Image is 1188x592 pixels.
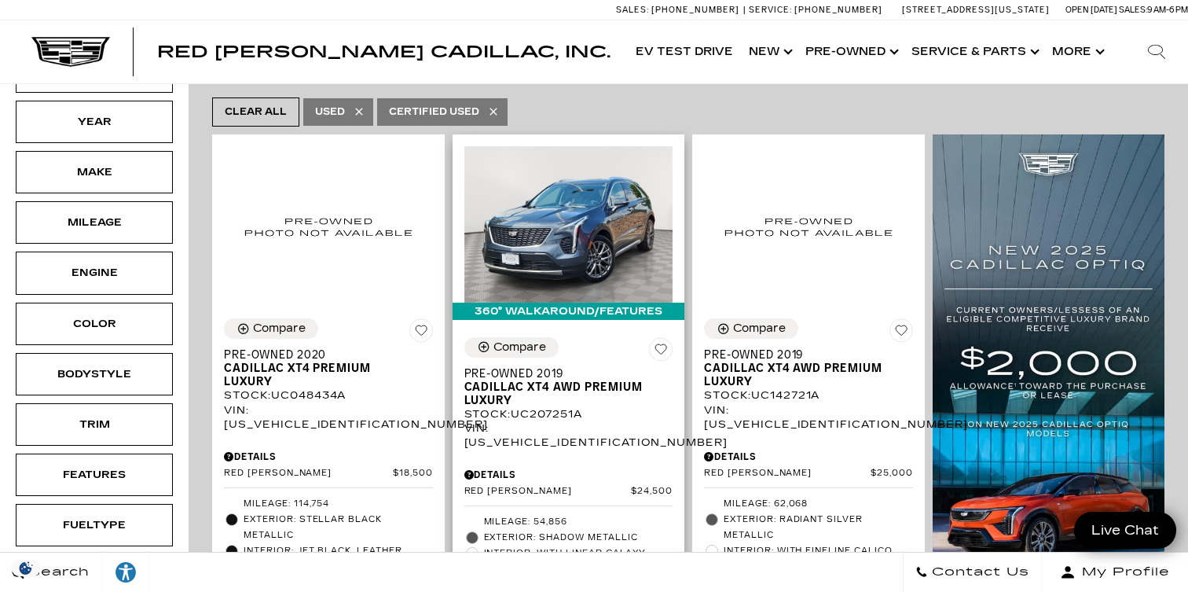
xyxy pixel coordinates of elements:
[704,348,913,388] a: Pre-Owned 2019Cadillac XT4 AWD Premium Luxury
[55,466,134,484] div: Features
[55,214,134,231] div: Mileage
[1074,512,1176,549] a: Live Chat
[1147,5,1188,15] span: 9 AM-6 PM
[224,468,393,480] span: Red [PERSON_NAME]
[244,512,433,543] span: Exterior: Stellar Black Metallic
[928,561,1029,583] span: Contact Us
[16,353,173,395] div: BodystyleBodystyle
[225,102,287,122] span: Clear All
[616,6,743,14] a: Sales: [PHONE_NUMBER]
[704,318,798,339] button: Compare Vehicle
[55,366,134,383] div: Bodystyle
[315,102,345,122] span: Used
[464,146,673,303] img: 2019 Cadillac XT4 AWD Premium Luxury
[704,403,913,432] div: VIN: [US_VEHICLE_IDENTIFICATION_NUMBER]
[16,303,173,345] div: ColorColor
[464,367,662,381] span: Pre-Owned 2019
[102,553,150,592] a: Explore your accessibility options
[224,348,421,362] span: Pre-Owned 2020
[224,318,318,339] button: Compare Vehicle
[224,403,433,432] div: VIN: [US_VEHICLE_IDENTIFICATION_NUMBER]
[16,201,173,244] div: MileageMileage
[484,546,673,577] span: Interior: With Linear Galaxy high-gloss genuine wood trim.)
[55,315,134,333] div: Color
[1042,553,1188,592] button: Open user profile menu
[743,6,886,14] a: Service: [PHONE_NUMBER]
[224,496,433,512] li: Mileage: 114,754
[704,468,871,480] span: Red [PERSON_NAME]
[16,454,173,496] div: FeaturesFeatures
[704,348,901,362] span: Pre-Owned 2019
[1065,5,1117,15] span: Open [DATE]
[224,388,433,403] div: Stock : UC048434A
[464,367,673,407] a: Pre-Owned 2019Cadillac XT4 AWD Premium Luxury
[651,5,739,15] span: [PHONE_NUMBER]
[464,421,673,450] div: VIN: [US_VEHICLE_IDENTIFICATION_NUMBER]
[464,514,673,530] li: Mileage: 54,856
[741,20,797,83] a: New
[453,303,685,320] div: 360° WalkAround/Features
[389,102,479,122] span: Certified Used
[871,468,913,480] span: $25,000
[733,322,786,336] div: Compare
[704,146,913,307] img: 2019 Cadillac XT4 AWD Premium Luxury
[797,20,904,83] a: Pre-Owned
[55,264,134,281] div: Engine
[889,318,913,348] button: Save Vehicle
[484,530,673,546] span: Exterior: SHADOW METALLIC
[224,468,433,480] a: Red [PERSON_NAME] $18,500
[903,553,1042,592] a: Contact Us
[904,20,1044,83] a: Service & Parts
[55,113,134,131] div: Year
[704,468,913,480] a: Red [PERSON_NAME] $25,000
[16,151,173,193] div: MakeMake
[24,561,90,583] span: Search
[902,5,1050,15] a: [STREET_ADDRESS][US_STATE]
[31,37,110,67] img: Cadillac Dark Logo with Cadillac White Text
[749,5,792,15] span: Service:
[8,560,44,576] img: Opt-Out Icon
[244,543,433,590] span: Interior: Jet Black, Leather seating surfaces with mini-perforated inserts
[1083,521,1167,539] span: Live Chat
[157,42,610,61] span: Red [PERSON_NAME] Cadillac, Inc.
[16,252,173,294] div: EngineEngine
[224,450,433,464] div: Pricing Details - Pre-Owned 2020 Cadillac XT4 Premium Luxury
[8,560,44,576] section: Click to Open Cookie Consent Modal
[704,496,913,512] li: Mileage: 62,068
[16,101,173,143] div: YearYear
[16,504,173,546] div: FueltypeFueltype
[55,164,134,181] div: Make
[724,512,913,543] span: Exterior: RADIANT SILVER METALLIC
[224,146,433,307] img: 2020 Cadillac XT4 Premium Luxury
[464,407,673,421] div: Stock : UC207251A
[704,450,913,464] div: Pricing Details - Pre-Owned 2019 Cadillac XT4 AWD Premium Luxury
[464,468,673,482] div: Pricing Details - Pre-Owned 2019 Cadillac XT4 AWD Premium Luxury
[724,543,913,575] span: Interior: With Fineline Calico high-gloss genuine wood trim.)
[464,486,632,498] span: Red [PERSON_NAME]
[631,486,673,498] span: $24,500
[704,362,901,388] span: Cadillac XT4 AWD Premium Luxury
[1125,20,1188,83] div: Search
[493,340,546,355] div: Compare
[704,388,913,403] div: Stock : UC142721A
[157,44,610,60] a: Red [PERSON_NAME] Cadillac, Inc.
[55,416,134,433] div: Trim
[102,561,149,584] div: Explore your accessibility options
[649,337,673,367] button: Save Vehicle
[464,337,559,358] button: Compare Vehicle
[794,5,882,15] span: [PHONE_NUMBER]
[1044,20,1109,83] button: More
[55,517,134,534] div: Fueltype
[16,403,173,446] div: TrimTrim
[628,20,741,83] a: EV Test Drive
[464,486,673,498] a: Red [PERSON_NAME] $24,500
[409,318,433,348] button: Save Vehicle
[1076,561,1170,583] span: My Profile
[224,348,433,388] a: Pre-Owned 2020Cadillac XT4 Premium Luxury
[393,468,433,480] span: $18,500
[224,362,421,388] span: Cadillac XT4 Premium Luxury
[616,5,649,15] span: Sales:
[464,381,662,407] span: Cadillac XT4 AWD Premium Luxury
[1119,5,1147,15] span: Sales:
